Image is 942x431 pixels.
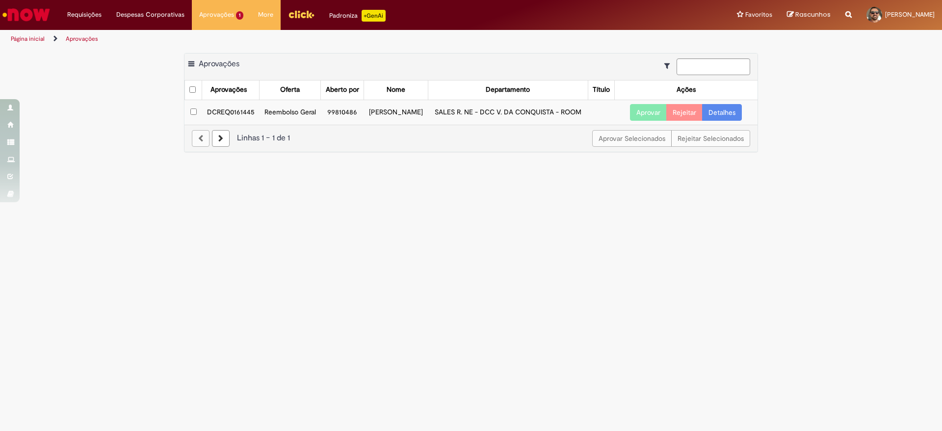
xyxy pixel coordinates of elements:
[364,100,428,125] td: [PERSON_NAME]
[885,10,935,19] span: [PERSON_NAME]
[258,10,273,20] span: More
[362,10,386,22] p: +GenAi
[702,104,742,121] a: Detalhes
[236,11,243,20] span: 1
[116,10,184,20] span: Despesas Corporativas
[326,85,359,95] div: Aberto por
[664,62,675,69] i: Mostrar filtros para: Suas Solicitações
[387,85,405,95] div: Nome
[66,35,98,43] a: Aprovações
[202,100,260,125] td: DCREQ0161445
[260,100,321,125] td: Reembolso Geral
[7,30,621,48] ul: Trilhas de página
[630,104,667,121] button: Aprovar
[199,59,239,69] span: Aprovações
[280,85,300,95] div: Oferta
[787,10,831,20] a: Rascunhos
[210,85,247,95] div: Aprovações
[428,100,588,125] td: SALES R. NE - DCC V. DA CONQUISTA - ROOM
[666,104,703,121] button: Rejeitar
[677,85,696,95] div: Ações
[288,7,314,22] img: click_logo_yellow_360x200.png
[321,100,364,125] td: 99810486
[11,35,45,43] a: Página inicial
[67,10,102,20] span: Requisições
[593,85,610,95] div: Título
[199,10,234,20] span: Aprovações
[192,133,750,144] div: Linhas 1 − 1 de 1
[745,10,772,20] span: Favoritos
[202,81,260,100] th: Aprovações
[329,10,386,22] div: Padroniza
[486,85,530,95] div: Departamento
[1,5,52,25] img: ServiceNow
[795,10,831,19] span: Rascunhos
